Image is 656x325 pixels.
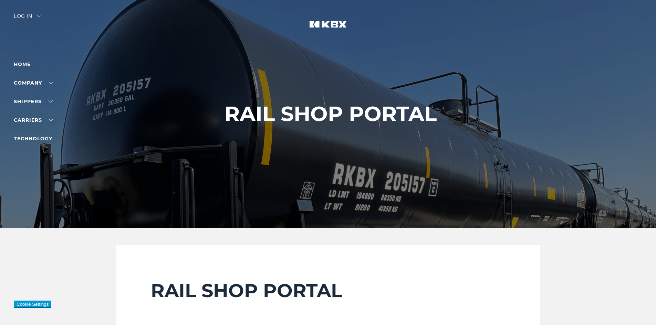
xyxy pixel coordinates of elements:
[225,102,437,126] h1: RAIL SHOP PORTAL
[14,61,31,67] a: Home
[302,14,354,44] img: kbx logo
[14,80,53,86] a: Company
[14,136,52,142] a: Technology
[14,117,53,123] a: Carriers
[151,279,506,302] h2: RAIL SHOP PORTAL
[14,301,51,308] button: Cookie Settings
[14,14,41,24] div: Log in
[14,98,53,105] a: SHIPPERS
[37,15,41,17] img: arrow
